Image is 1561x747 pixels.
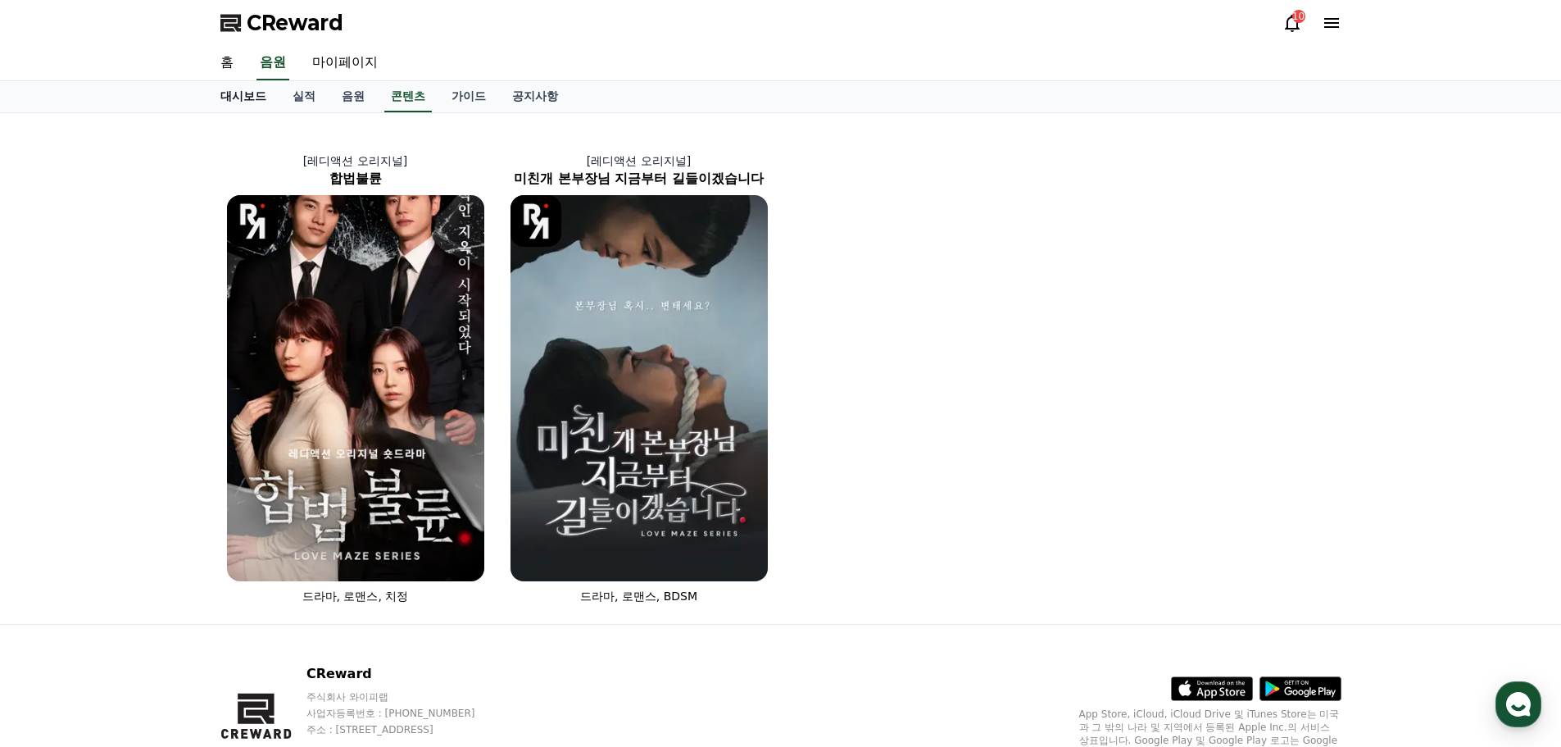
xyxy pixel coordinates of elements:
[497,153,781,169] p: [레디액션 오리지널]
[227,195,484,581] img: 합법불륜
[207,46,247,80] a: 홈
[499,81,571,112] a: 공지사항
[214,139,497,617] a: [레디액션 오리지널] 합법불륜 합법불륜 [object Object] Logo 드라마, 로맨스, 치정
[150,545,170,558] span: 대화
[1292,10,1305,23] div: 10
[256,46,289,80] a: 음원
[302,590,409,603] span: 드라마, 로맨스, 치정
[306,723,506,736] p: 주소 : [STREET_ADDRESS]
[306,707,506,720] p: 사업자등록번호 : [PHONE_NUMBER]
[497,139,781,617] a: [레디액션 오리지널] 미친개 본부장님 지금부터 길들이겠습니다 미친개 본부장님 지금부터 길들이겠습니다 [object Object] Logo 드라마, 로맨스, BDSM
[108,520,211,561] a: 대화
[52,544,61,558] span: 홈
[511,195,562,247] img: [object Object] Logo
[247,10,343,36] span: CReward
[438,81,499,112] a: 가이드
[306,690,506,704] p: 주식회사 와이피랩
[329,81,378,112] a: 음원
[207,81,279,112] a: 대시보드
[5,520,108,561] a: 홈
[214,169,497,189] h2: 합법불륜
[227,195,279,247] img: [object Object] Logo
[580,590,697,603] span: 드라마, 로맨스, BDSM
[306,664,506,684] p: CReward
[511,195,768,581] img: 미친개 본부장님 지금부터 길들이겠습니다
[279,81,329,112] a: 실적
[384,81,432,112] a: 콘텐츠
[214,153,497,169] p: [레디액션 오리지널]
[497,169,781,189] h2: 미친개 본부장님 지금부터 길들이겠습니다
[220,10,343,36] a: CReward
[211,520,315,561] a: 설정
[1282,13,1302,33] a: 10
[299,46,391,80] a: 마이페이지
[253,544,273,558] span: 설정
